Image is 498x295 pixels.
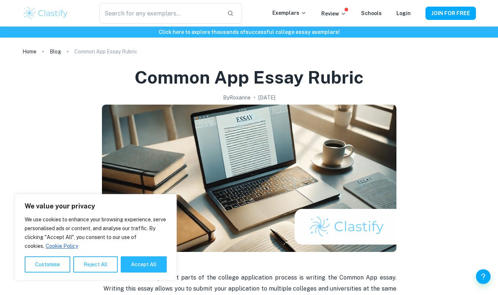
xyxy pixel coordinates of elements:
h6: Click here to explore thousands of successful college essay exemplars ! [1,28,497,36]
p: We value your privacy [25,202,167,211]
p: Common App Essay Rubric [74,48,137,56]
a: Home [22,46,36,57]
button: Accept All [121,256,167,273]
h2: By Roxanne [223,94,251,102]
p: We use cookies to enhance your browsing experience, serve personalised ads or content, and analys... [25,215,167,250]
input: Search for any exemplars... [99,3,221,24]
button: Customise [25,256,70,273]
div: We value your privacy [15,194,177,280]
a: Blog [50,46,61,57]
a: Cookie Policy [45,243,78,249]
a: Schools [361,10,382,16]
p: Review [321,10,346,18]
button: Reject All [73,256,118,273]
h1: Common App Essay Rubric [135,66,364,89]
button: JOIN FOR FREE [425,7,476,20]
a: Login [396,10,411,16]
p: Exemplars [272,9,307,17]
img: Common App Essay Rubric cover image [102,105,396,252]
img: Clastify logo [22,6,69,21]
p: • [254,94,255,102]
h2: [DATE] [258,94,275,102]
button: Help and Feedback [476,269,491,284]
